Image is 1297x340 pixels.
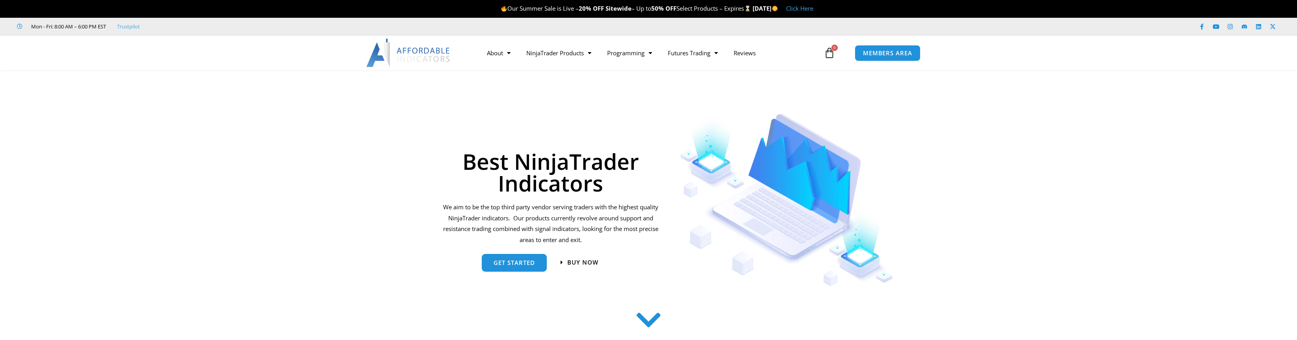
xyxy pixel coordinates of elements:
a: NinjaTrader Products [518,44,599,62]
p: We aim to be the top third party vendor serving traders with the highest quality NinjaTrader indi... [442,202,660,246]
span: MEMBERS AREA [863,50,912,56]
a: Click Here [786,4,813,12]
span: 0 [831,45,838,51]
a: Buy now [561,259,598,265]
strong: Sitewide [606,4,632,12]
a: Reviews [726,44,764,62]
a: Trustpilot [117,22,140,31]
img: 🌞 [772,6,778,11]
img: ⌛ [745,6,751,11]
img: Indicators 1 | Affordable Indicators – NinjaTrader [680,114,894,286]
nav: Menu [479,44,822,62]
h1: Best NinjaTrader Indicators [442,150,660,194]
strong: 20% OFF [579,4,604,12]
a: 0 [812,41,847,64]
a: Futures Trading [660,44,726,62]
span: get started [494,260,535,266]
strong: 50% OFF [651,4,676,12]
span: Buy now [567,259,598,265]
img: 🔥 [501,6,507,11]
a: get started [482,254,547,272]
span: Mon - Fri: 8:00 AM – 6:00 PM EST [29,22,106,31]
strong: [DATE] [753,4,778,12]
span: Our Summer Sale is Live – – Up to Select Products – Expires [501,4,752,12]
a: About [479,44,518,62]
img: LogoAI | Affordable Indicators – NinjaTrader [366,39,451,67]
a: MEMBERS AREA [855,45,921,61]
a: Programming [599,44,660,62]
